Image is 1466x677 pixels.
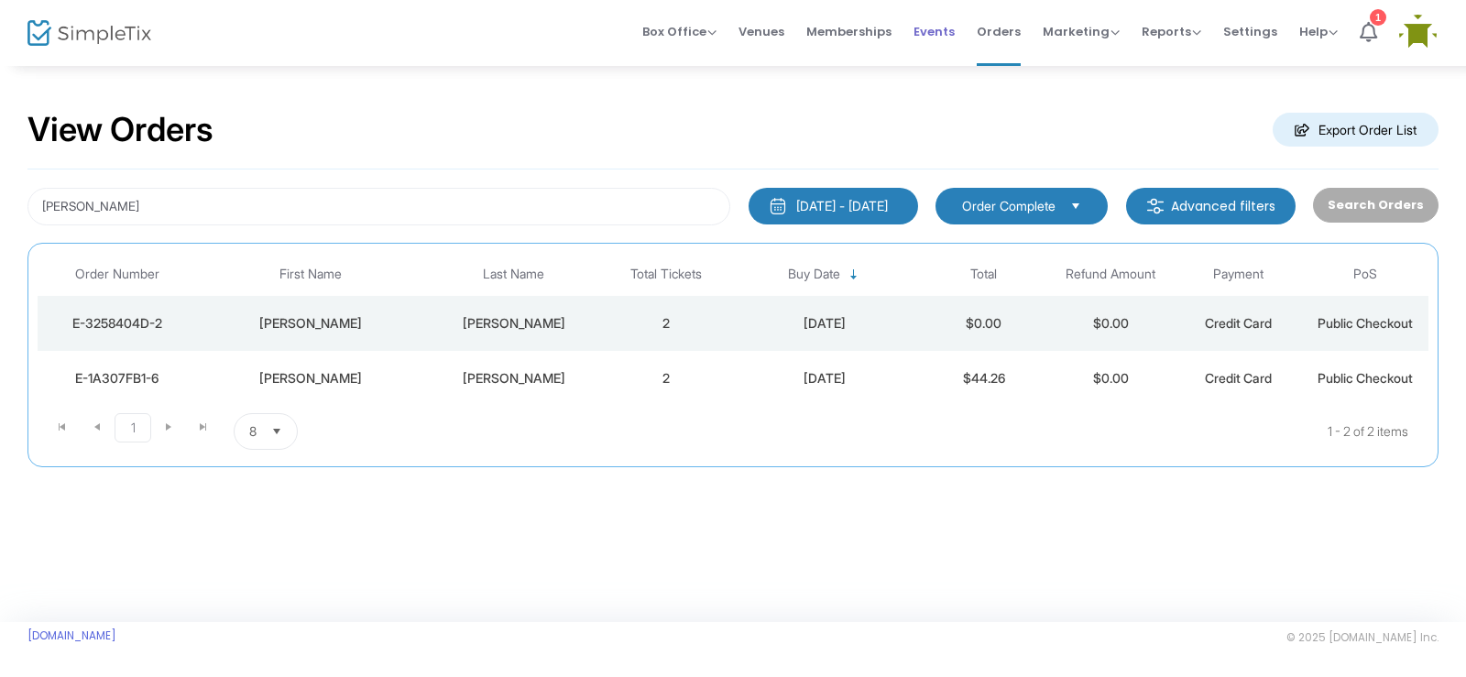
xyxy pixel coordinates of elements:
span: Help [1299,23,1338,40]
span: Reports [1142,23,1201,40]
span: Order Complete [962,197,1056,215]
span: Page 1 [115,413,151,442]
div: Kozak [430,369,598,388]
div: Catherine [201,369,421,388]
span: 8 [249,422,257,441]
span: Public Checkout [1318,315,1413,331]
div: 1 [1370,9,1386,26]
kendo-pager-info: 1 - 2 of 2 items [480,413,1408,450]
div: [DATE] - [DATE] [796,197,888,215]
span: Venues [738,8,784,55]
button: Select [1063,196,1089,216]
td: $0.00 [1047,351,1175,406]
span: Public Checkout [1318,370,1413,386]
span: Order Number [75,267,159,282]
img: monthly [769,197,787,215]
span: Box Office [642,23,717,40]
td: 2 [603,296,730,351]
span: Credit Card [1205,315,1272,331]
td: 2 [603,351,730,406]
td: $0.00 [920,296,1047,351]
span: Last Name [483,267,544,282]
span: PoS [1353,267,1377,282]
span: Credit Card [1205,370,1272,386]
m-button: Advanced filters [1126,188,1296,224]
button: [DATE] - [DATE] [749,188,918,224]
span: Sortable [847,268,861,282]
td: $0.00 [1047,296,1175,351]
div: E-1A307FB1-6 [42,369,191,388]
div: 6/15/2025 [735,369,916,388]
span: Orders [977,8,1021,55]
a: [DOMAIN_NAME] [27,628,116,643]
td: $44.26 [920,351,1047,406]
div: CATHERINE [201,314,421,333]
div: KOZAK [430,314,598,333]
span: Payment [1213,267,1264,282]
span: © 2025 [DOMAIN_NAME] Inc. [1286,630,1439,645]
h2: View Orders [27,110,213,150]
m-button: Export Order List [1273,113,1439,147]
input: Search by name, email, phone, order number, ip address, or last 4 digits of card [27,188,730,225]
span: First Name [279,267,342,282]
button: Select [264,414,290,449]
th: Total Tickets [603,253,730,296]
img: filter [1146,197,1165,215]
span: Memberships [806,8,892,55]
th: Refund Amount [1047,253,1175,296]
div: 7/4/2025 [735,314,916,333]
th: Total [920,253,1047,296]
span: Settings [1223,8,1277,55]
div: Data table [38,253,1428,406]
div: E-3258404D-2 [42,314,191,333]
span: Events [914,8,955,55]
span: Marketing [1043,23,1120,40]
span: Buy Date [788,267,840,282]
